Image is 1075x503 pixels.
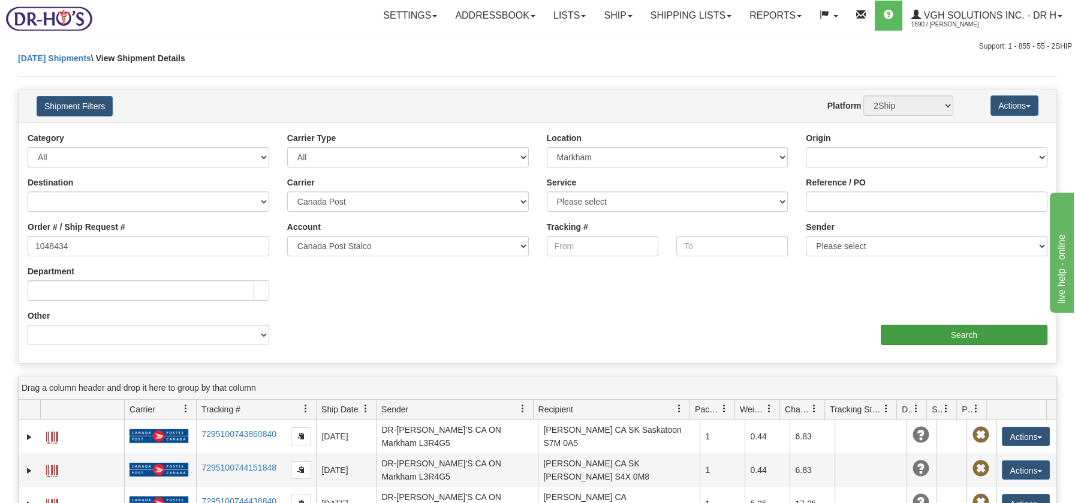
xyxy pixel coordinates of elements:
[806,176,866,188] label: Reference / PO
[287,221,321,233] label: Account
[296,399,316,419] a: Tracking # filter column settings
[201,403,240,415] span: Tracking #
[785,403,810,415] span: Charge
[700,420,745,453] td: 1
[201,463,276,472] a: 7295100744151848
[130,429,188,444] img: 20 - Canada Post
[9,7,111,22] div: live help - online
[962,403,972,415] span: Pickup Status
[374,1,446,31] a: Settings
[911,19,1001,31] span: 1890 / [PERSON_NAME]
[28,176,73,188] label: Destination
[547,236,658,256] input: From
[46,460,58,479] a: Label
[881,325,1047,345] input: Search
[876,399,896,419] a: Tracking Status filter column settings
[972,427,989,444] span: Pickup Not Assigned
[759,399,779,419] a: Weight filter column settings
[28,310,50,322] label: Other
[376,420,538,453] td: DR-[PERSON_NAME]'S CA ON Markham L3R4G5
[830,403,882,415] span: Tracking Status
[316,453,376,487] td: [DATE]
[130,403,155,415] span: Carrier
[130,462,188,477] img: 20 - Canada Post
[921,10,1056,20] span: VGH Solutions Inc. - Dr H
[538,453,700,487] td: [PERSON_NAME] CA SK [PERSON_NAME] S4X 0M8
[745,453,790,487] td: 0.44
[287,176,315,188] label: Carrier
[936,399,956,419] a: Shipment Issues filter column settings
[28,265,74,277] label: Department
[676,236,788,256] input: To
[932,403,942,415] span: Shipment Issues
[740,403,765,415] span: Weight
[376,453,538,487] td: DR-[PERSON_NAME]'S CA ON Markham L3R4G5
[714,399,734,419] a: Packages filter column settings
[642,1,740,31] a: Shipping lists
[18,53,91,63] a: [DATE] Shipments
[1002,427,1050,446] button: Actions
[669,399,689,419] a: Recipient filter column settings
[3,3,95,34] img: logo1890.jpg
[28,221,125,233] label: Order # / Ship Request #
[91,53,185,63] span: \ View Shipment Details
[902,403,912,415] span: Delivery Status
[176,399,196,419] a: Carrier filter column settings
[740,1,811,31] a: Reports
[1047,190,1074,313] iframe: chat widget
[745,420,790,453] td: 0.44
[790,453,835,487] td: 6.83
[806,221,834,233] label: Sender
[790,420,835,453] td: 6.83
[287,132,336,144] label: Carrier Type
[513,399,533,419] a: Sender filter column settings
[291,461,311,479] button: Copy to clipboard
[547,176,577,188] label: Service
[806,132,830,144] label: Origin
[912,460,929,477] span: Unknown
[544,1,595,31] a: Lists
[966,399,986,419] a: Pickup Status filter column settings
[912,427,929,444] span: Unknown
[1002,460,1050,480] button: Actions
[28,132,64,144] label: Category
[804,399,824,419] a: Charge filter column settings
[291,427,311,445] button: Copy to clipboard
[37,96,113,116] button: Shipment Filters
[19,376,1056,400] div: grid grouping header
[538,420,700,453] td: [PERSON_NAME] CA SK Saskatoon S7M 0A5
[695,403,720,415] span: Packages
[827,100,862,112] label: Platform
[902,1,1071,31] a: VGH Solutions Inc. - Dr H 1890 / [PERSON_NAME]
[547,132,582,144] label: Location
[700,453,745,487] td: 1
[3,41,1072,52] div: Support: 1 - 855 - 55 - 2SHIP
[201,429,276,439] a: 7295100743860840
[356,399,376,419] a: Ship Date filter column settings
[321,403,358,415] span: Ship Date
[906,399,926,419] a: Delivery Status filter column settings
[23,465,35,477] a: Expand
[595,1,641,31] a: Ship
[446,1,544,31] a: Addressbook
[316,420,376,453] td: [DATE]
[23,431,35,443] a: Expand
[972,460,989,477] span: Pickup Not Assigned
[547,221,588,233] label: Tracking #
[990,95,1038,116] button: Actions
[381,403,408,415] span: Sender
[46,426,58,445] a: Label
[538,403,573,415] span: Recipient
